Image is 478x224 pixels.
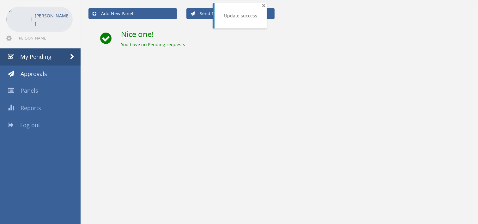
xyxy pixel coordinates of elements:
[262,1,266,10] span: ×
[121,30,470,38] h2: Nice one!
[121,41,470,48] div: You have no Pending requests.
[20,121,40,129] span: Log out
[35,12,70,28] p: [PERSON_NAME]
[186,8,275,19] a: Send New Approval
[20,53,51,60] span: My Pending
[21,87,38,94] span: Panels
[88,8,177,19] a: Add New Panel
[18,35,71,40] span: [PERSON_NAME][EMAIL_ADDRESS][DOMAIN_NAME]
[21,70,47,78] span: Approvals
[224,13,257,19] div: Update success
[21,104,41,112] span: Reports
